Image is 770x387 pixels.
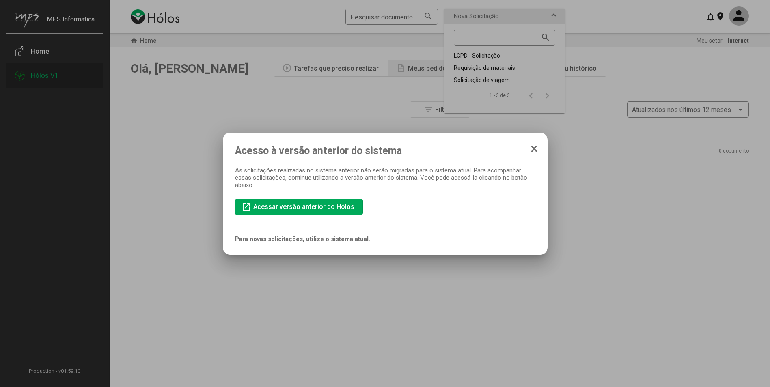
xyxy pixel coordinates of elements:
[253,203,354,211] span: Acessar versão anterior do Hólos
[242,202,251,212] mat-icon: open_in_new
[235,167,535,189] div: As solicitações realizadas no sistema anterior não serão migradas para o sistema atual. Para acom...
[235,145,535,157] span: Acesso à versão anterior do sistema
[235,199,363,215] button: Acessar versão anterior do Hólos
[235,235,370,243] b: Para novas solicitações, utilize o sistema atual.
